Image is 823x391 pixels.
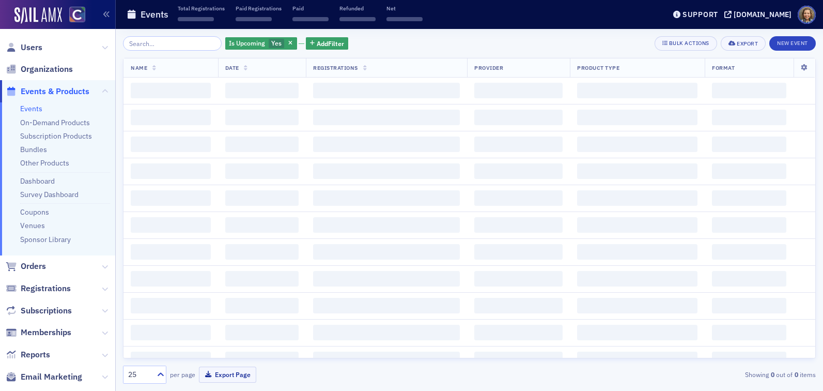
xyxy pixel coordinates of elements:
[131,190,211,206] span: ‌
[474,217,563,233] span: ‌
[225,298,299,313] span: ‌
[178,17,214,21] span: ‌
[21,349,50,360] span: Reports
[271,39,282,47] span: Yes
[6,64,73,75] a: Organizations
[225,244,299,260] span: ‌
[712,64,735,71] span: Format
[474,64,503,71] span: Provider
[577,244,697,260] span: ‌
[6,327,71,338] a: Memberships
[655,36,717,51] button: Bulk Actions
[313,64,358,71] span: Registrations
[737,41,758,47] div: Export
[577,298,697,313] span: ‌
[69,7,85,23] img: SailAMX
[131,64,147,71] span: Name
[131,137,211,152] span: ‌
[21,64,73,75] span: Organizations
[21,86,89,97] span: Events & Products
[712,163,786,179] span: ‌
[592,370,816,379] div: Showing out of items
[225,190,299,206] span: ‌
[6,42,42,53] a: Users
[386,17,423,21] span: ‌
[236,17,272,21] span: ‌
[313,271,460,287] span: ‌
[313,137,460,152] span: ‌
[386,5,423,12] p: Net
[292,17,329,21] span: ‌
[577,217,697,233] span: ‌
[712,244,786,260] span: ‌
[734,10,791,19] div: [DOMAIN_NAME]
[712,217,786,233] span: ‌
[131,83,211,98] span: ‌
[21,42,42,53] span: Users
[131,244,211,260] span: ‌
[21,283,71,294] span: Registrations
[712,271,786,287] span: ‌
[712,352,786,367] span: ‌
[225,83,299,98] span: ‌
[313,352,460,367] span: ‌
[339,5,376,12] p: Refunded
[20,207,49,217] a: Coupons
[712,298,786,313] span: ‌
[712,190,786,206] span: ‌
[128,369,151,380] div: 25
[131,163,211,179] span: ‌
[20,158,69,168] a: Other Products
[313,298,460,313] span: ‌
[474,110,563,125] span: ‌
[577,83,697,98] span: ‌
[6,349,50,360] a: Reports
[313,83,460,98] span: ‌
[313,163,460,179] span: ‌
[306,37,348,50] button: AddFilter
[21,327,71,338] span: Memberships
[769,36,816,51] button: New Event
[6,371,82,383] a: Email Marketing
[6,283,71,294] a: Registrations
[577,352,697,367] span: ‌
[225,137,299,152] span: ‌
[21,305,72,317] span: Subscriptions
[313,110,460,125] span: ‌
[669,40,709,46] div: Bulk Actions
[131,298,211,313] span: ‌
[317,39,344,48] span: Add Filter
[721,36,766,51] button: Export
[474,137,563,152] span: ‌
[577,190,697,206] span: ‌
[225,271,299,287] span: ‌
[6,305,72,317] a: Subscriptions
[20,221,45,230] a: Venues
[769,38,816,47] a: New Event
[170,370,195,379] label: per page
[474,244,563,260] span: ‌
[225,352,299,367] span: ‌
[577,163,697,179] span: ‌
[225,37,297,50] div: Yes
[131,271,211,287] span: ‌
[20,131,92,141] a: Subscription Products
[313,190,460,206] span: ‌
[712,137,786,152] span: ‌
[712,110,786,125] span: ‌
[577,325,697,340] span: ‌
[21,371,82,383] span: Email Marketing
[313,217,460,233] span: ‌
[6,261,46,272] a: Orders
[225,217,299,233] span: ‌
[131,217,211,233] span: ‌
[474,271,563,287] span: ‌
[14,7,62,24] img: SailAMX
[577,110,697,125] span: ‌
[798,6,816,24] span: Profile
[339,17,376,21] span: ‌
[313,244,460,260] span: ‌
[724,11,795,18] button: [DOMAIN_NAME]
[474,352,563,367] span: ‌
[141,8,168,21] h1: Events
